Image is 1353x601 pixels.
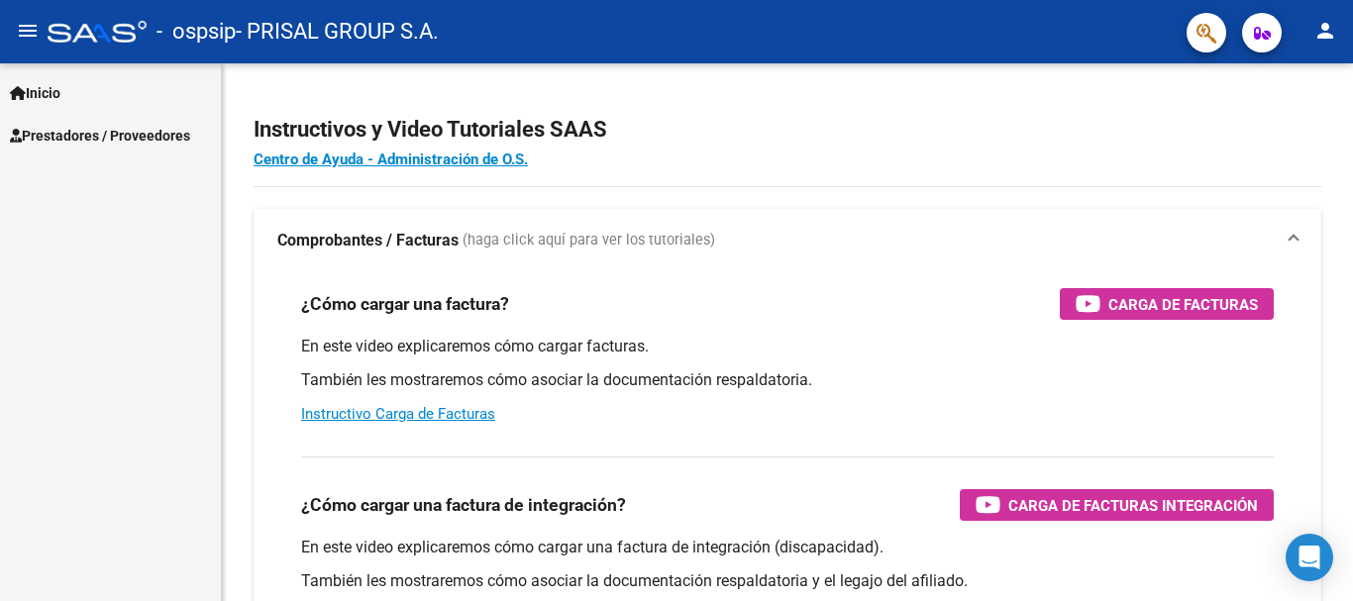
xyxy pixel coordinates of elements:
span: - PRISAL GROUP S.A. [236,10,439,53]
h3: ¿Cómo cargar una factura? [301,290,509,318]
h3: ¿Cómo cargar una factura de integración? [301,491,626,519]
span: Carga de Facturas [1108,292,1258,317]
strong: Comprobantes / Facturas [277,230,459,251]
p: En este video explicaremos cómo cargar una factura de integración (discapacidad). [301,537,1274,558]
span: (haga click aquí para ver los tutoriales) [463,230,715,251]
span: - ospsip [156,10,236,53]
p: También les mostraremos cómo asociar la documentación respaldatoria y el legajo del afiliado. [301,570,1274,592]
a: Instructivo Carga de Facturas [301,405,495,423]
mat-icon: menu [16,19,40,43]
div: Open Intercom Messenger [1286,534,1333,581]
a: Centro de Ayuda - Administración de O.S. [254,150,528,168]
span: Carga de Facturas Integración [1008,493,1258,518]
mat-icon: person [1313,19,1337,43]
mat-expansion-panel-header: Comprobantes / Facturas (haga click aquí para ver los tutoriales) [254,209,1321,272]
p: También les mostraremos cómo asociar la documentación respaldatoria. [301,369,1274,391]
p: En este video explicaremos cómo cargar facturas. [301,336,1274,357]
button: Carga de Facturas Integración [960,489,1274,521]
span: Inicio [10,82,60,104]
h2: Instructivos y Video Tutoriales SAAS [254,111,1321,149]
button: Carga de Facturas [1060,288,1274,320]
span: Prestadores / Proveedores [10,125,190,147]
